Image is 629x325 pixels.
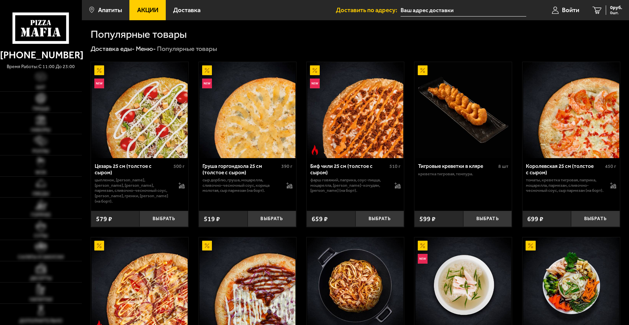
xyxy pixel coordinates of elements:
[36,85,45,90] span: Хит
[95,163,172,176] div: Цезарь 25 см (толстое с сыром)
[199,62,295,158] img: Груша горгондзола 25 см (толстое с сыром)
[32,149,49,153] span: Роллы
[310,65,320,75] img: Акционный
[136,45,156,53] a: Меню-
[31,212,51,217] span: Горячее
[30,297,52,302] span: Напитки
[610,11,622,15] span: 0 шт.
[199,62,296,158] a: АкционныйНовинкаГруша горгондзола 25 см (толстое с сыром)
[30,276,52,280] span: Десерты
[418,171,508,177] p: креветка тигровая, темпура.
[310,163,388,176] div: Биф чили 25 см (толстое с сыром)
[310,145,320,155] img: Острое блюдо
[526,241,535,250] img: Акционный
[96,216,112,222] span: 579 ₽
[419,216,436,222] span: 599 ₽
[526,177,603,193] p: томаты, креветка тигровая, паприка, моцарелла, пармезан, сливочно-чесночный соус, сыр пармезан (н...
[92,62,188,158] img: Цезарь 25 см (толстое с сыром)
[137,7,158,13] span: Акции
[33,106,49,111] span: Пицца
[174,164,185,169] span: 500 г
[310,177,388,193] p: фарш говяжий, паприка, соус-пицца, моцарелла, [PERSON_NAME]-кочудян, [PERSON_NAME] (на борт).
[157,45,217,53] div: Популярные товары
[401,4,526,17] span: Мурманская область, улица Дзержинского, 23
[418,163,497,170] div: Тигровые креветки в кляре
[35,170,46,175] span: WOK
[202,241,212,250] img: Акционный
[202,79,212,88] img: Новинка
[173,7,200,13] span: Доставка
[91,45,135,53] a: Доставка еды-
[401,4,526,17] input: Ваш адрес доставки
[281,164,292,169] span: 390 г
[202,163,280,176] div: Груша горгондзола 25 см (толстое с сыром)
[98,7,122,13] span: Апатиты
[34,233,48,238] span: Супы
[312,216,328,222] span: 659 ₽
[94,79,104,88] img: Новинка
[562,7,579,13] span: Войти
[91,29,187,39] h1: Популярные товары
[389,164,401,169] span: 510 г
[202,65,212,75] img: Акционный
[18,255,64,259] span: Салаты и закуски
[523,62,619,158] img: Королевская 25 см (толстое с сыром)
[418,241,428,250] img: Акционный
[414,62,512,158] a: АкционныйТигровые креветки в кляре
[94,241,104,250] img: Акционный
[95,177,172,204] p: цыпленок, [PERSON_NAME], [PERSON_NAME], [PERSON_NAME], пармезан, сливочно-чесночный соус, [PERSON...
[605,164,616,169] span: 450 г
[307,62,403,158] img: Биф чили 25 см (толстое с сыром)
[139,211,188,227] button: Выбрать
[248,211,296,227] button: Выбрать
[204,216,220,222] span: 519 ₽
[418,65,428,75] img: Акционный
[527,216,543,222] span: 699 ₽
[202,177,280,193] p: сыр дорблю, груша, моцарелла, сливочно-чесночный соус, корица молотая, сыр пармезан (на борт).
[418,254,428,264] img: Новинка
[571,211,620,227] button: Выбрать
[94,65,104,75] img: Акционный
[19,318,62,323] span: Дополнительно
[32,191,49,196] span: Обеды
[463,211,512,227] button: Выбрать
[415,62,511,158] img: Тигровые креветки в кляре
[498,164,508,169] span: 8 шт
[523,62,620,158] a: Королевская 25 см (толстое с сыром)
[610,5,622,10] span: 0 руб.
[307,62,404,158] a: АкционныйНовинкаОстрое блюдоБиф чили 25 см (толстое с сыром)
[310,79,320,88] img: Новинка
[31,127,51,132] span: Наборы
[91,62,188,158] a: АкционныйНовинкаЦезарь 25 см (толстое с сыром)
[526,163,603,176] div: Королевская 25 см (толстое с сыром)
[336,7,401,13] span: Доставить по адресу:
[355,211,404,227] button: Выбрать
